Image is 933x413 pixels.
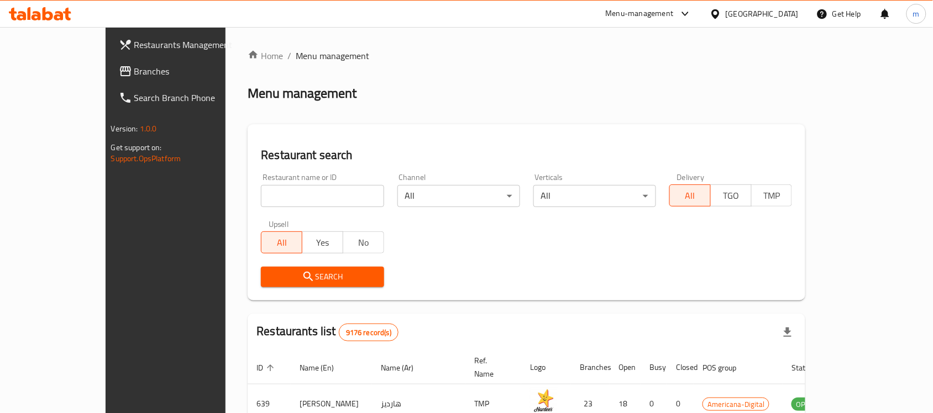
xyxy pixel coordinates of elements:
span: All [266,235,298,251]
th: Open [610,351,641,384]
span: Branches [134,65,253,78]
span: Version: [111,121,138,136]
nav: breadcrumb [248,49,805,62]
span: OPEN [792,398,819,411]
span: Search [270,270,375,284]
span: Get support on: [111,140,162,155]
input: Search for restaurant name or ID.. [261,185,384,207]
button: All [261,231,302,253]
button: No [343,231,384,253]
div: OPEN [792,398,819,411]
label: Delivery [677,173,705,181]
button: Yes [302,231,343,253]
span: Menu management [296,49,369,62]
div: Menu-management [606,7,674,20]
button: TGO [710,184,752,206]
button: TMP [751,184,793,206]
span: ID [256,361,277,374]
span: Search Branch Phone [134,91,253,104]
span: TGO [715,188,747,204]
a: Branches [110,58,261,84]
button: All [669,184,711,206]
span: Yes [307,235,339,251]
th: Busy [641,351,667,384]
span: 9176 record(s) [339,327,398,338]
a: Search Branch Phone [110,84,261,111]
div: Export file [774,319,801,346]
span: TMP [756,188,788,204]
span: All [674,188,706,204]
li: / [287,49,291,62]
div: Total records count [339,324,399,341]
th: Closed [667,351,694,384]
span: Name (Ar) [381,361,428,374]
span: m [913,8,920,20]
span: Restaurants Management [134,38,253,51]
span: 1.0.0 [140,121,157,136]
h2: Restaurants list [256,323,399,341]
th: Logo [521,351,571,384]
div: All [397,185,520,207]
label: Upsell [269,220,289,228]
span: POS group [703,361,751,374]
span: No [348,235,380,251]
th: Branches [571,351,610,384]
button: Search [261,267,384,287]
span: Ref. Name [474,354,508,380]
span: Americana-Digital [703,398,769,411]
a: Support.OpsPlatform [111,151,181,166]
span: Status [792,361,827,374]
h2: Menu management [248,84,357,102]
a: Home [248,49,283,62]
div: [GEOGRAPHIC_DATA] [726,8,799,20]
a: Restaurants Management [110,31,261,58]
span: Name (En) [300,361,348,374]
div: All [533,185,656,207]
h2: Restaurant search [261,147,792,163]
